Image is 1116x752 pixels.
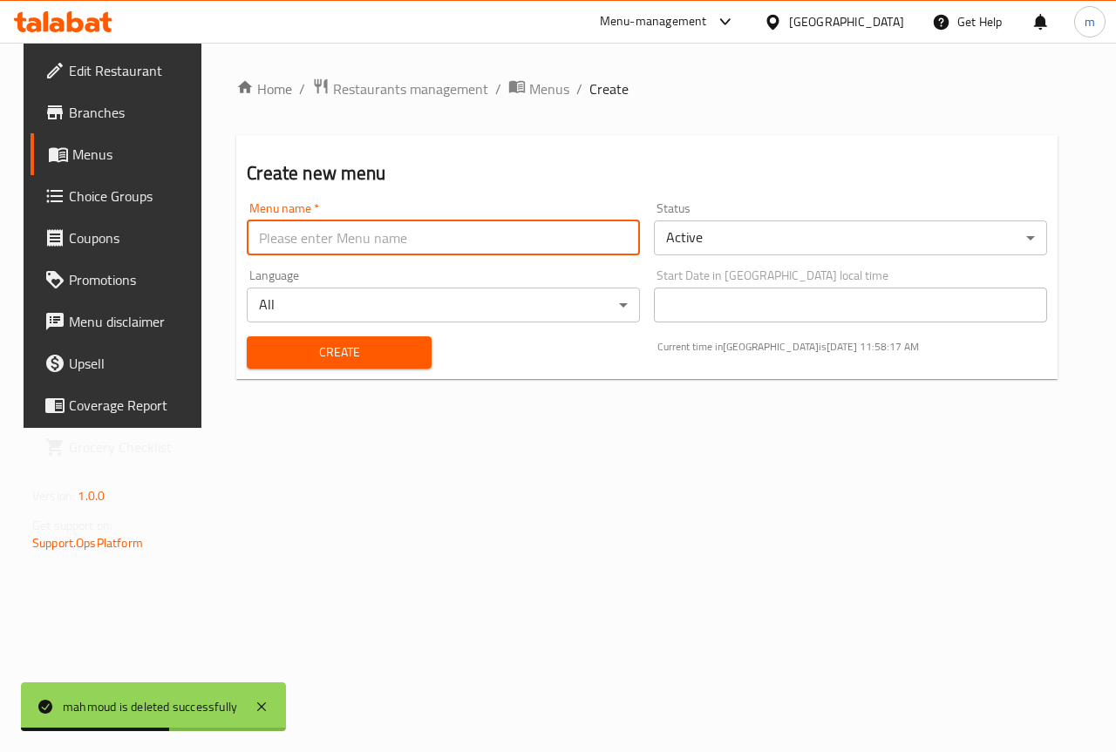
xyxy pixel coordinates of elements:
nav: breadcrumb [236,78,1058,100]
span: Choice Groups [69,186,196,207]
a: Menus [508,78,569,100]
a: Grocery Checklist [31,426,210,468]
span: Coverage Report [69,395,196,416]
a: Edit Restaurant [31,50,210,91]
p: Current time in [GEOGRAPHIC_DATA] is [DATE] 11:58:17 AM [657,339,1047,355]
a: Restaurants management [312,78,488,100]
button: Create [247,336,431,369]
input: Please enter Menu name [247,220,640,255]
span: m [1085,12,1095,31]
a: Upsell [31,342,210,384]
span: Restaurants management [333,78,488,99]
span: Version: [32,484,75,507]
a: Coverage Report [31,384,210,426]
li: / [576,78,582,99]
a: Support.OpsPlatform [32,532,143,554]
span: Grocery Checklist [69,437,196,457]
span: Edit Restaurant [69,60,196,81]
span: Menus [529,78,569,99]
div: All [247,288,640,322]
div: Active [654,220,1047,255]
a: Choice Groups [31,175,210,217]
li: / [299,78,305,99]
li: / [495,78,501,99]
span: Promotions [69,269,196,290]
span: Create [589,78,629,99]
a: Promotions [31,259,210,301]
span: Menus [72,144,196,165]
div: mahmoud is deleted successfully [63,697,237,716]
span: Coupons [69,227,196,248]
a: Menus [31,133,210,175]
a: Menu disclaimer [31,301,210,342]
span: 1.0.0 [78,484,105,507]
span: Create [261,342,417,363]
span: Get support on: [32,514,112,537]
h2: Create new menu [247,160,1047,186]
a: Coupons [31,217,210,259]
a: Home [236,78,292,99]
span: Branches [69,102,196,123]
div: Menu-management [600,11,707,32]
div: [GEOGRAPHIC_DATA] [789,12,904,31]
span: Menu disclaimer [69,311,196,332]
a: Branches [31,91,210,133]
span: Upsell [69,353,196,374]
